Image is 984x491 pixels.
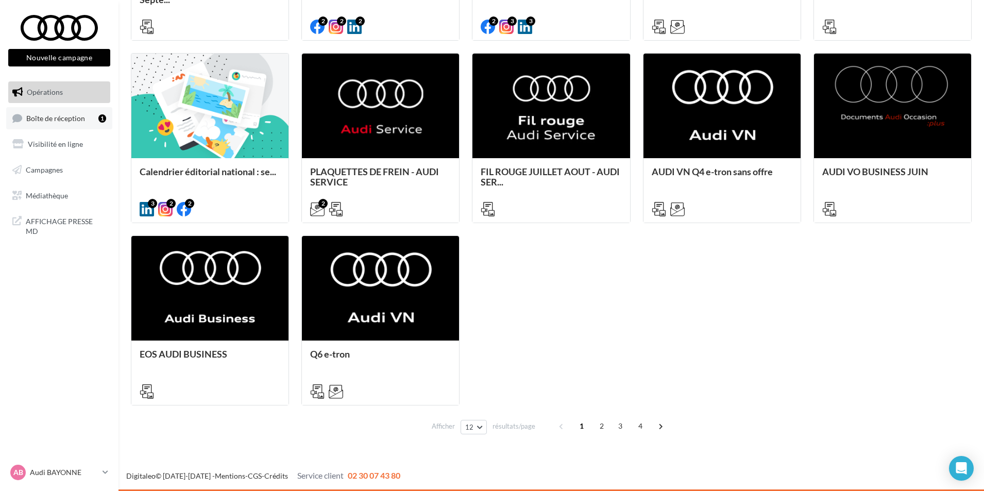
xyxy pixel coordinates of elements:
[26,191,68,199] span: Médiathèque
[6,107,112,129] a: Boîte de réception1
[26,214,106,236] span: AFFICHAGE PRESSE MD
[612,418,629,434] span: 3
[30,467,98,478] p: Audi BAYONNE
[465,423,474,431] span: 12
[526,16,535,26] div: 3
[949,456,974,481] div: Open Intercom Messenger
[337,16,346,26] div: 2
[822,166,928,177] span: AUDI VO BUSINESS JUIN
[248,471,262,480] a: CGS
[27,88,63,96] span: Opérations
[297,470,344,480] span: Service client
[493,421,535,431] span: résultats/page
[348,470,400,480] span: 02 30 07 43 80
[26,113,85,122] span: Boîte de réception
[148,199,157,208] div: 3
[13,467,23,478] span: AB
[461,420,487,434] button: 12
[652,166,773,177] span: AUDI VN Q4 e-tron sans offre
[573,418,590,434] span: 1
[432,421,455,431] span: Afficher
[264,471,288,480] a: Crédits
[6,210,112,241] a: AFFICHAGE PRESSE MD
[6,159,112,181] a: Campagnes
[140,166,276,177] span: Calendrier éditorial national : se...
[507,16,517,26] div: 3
[98,114,106,123] div: 1
[489,16,498,26] div: 2
[632,418,649,434] span: 4
[310,348,350,360] span: Q6 e-tron
[126,471,400,480] span: © [DATE]-[DATE] - - -
[6,133,112,155] a: Visibilité en ligne
[593,418,610,434] span: 2
[310,166,439,188] span: PLAQUETTES DE FREIN - AUDI SERVICE
[6,185,112,207] a: Médiathèque
[8,49,110,66] button: Nouvelle campagne
[215,471,245,480] a: Mentions
[318,199,328,208] div: 2
[166,199,176,208] div: 2
[140,348,227,360] span: EOS AUDI BUSINESS
[26,165,63,174] span: Campagnes
[126,471,156,480] a: Digitaleo
[8,463,110,482] a: AB Audi BAYONNE
[28,140,83,148] span: Visibilité en ligne
[355,16,365,26] div: 2
[318,16,328,26] div: 2
[185,199,194,208] div: 2
[6,81,112,103] a: Opérations
[481,166,620,188] span: FIL ROUGE JUILLET AOUT - AUDI SER...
